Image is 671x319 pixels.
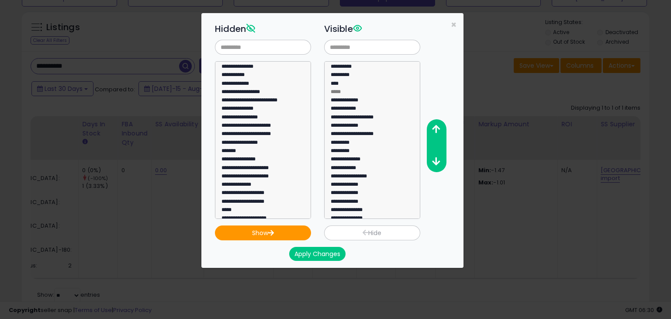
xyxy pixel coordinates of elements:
button: Hide [324,225,420,240]
button: Apply Changes [289,247,346,261]
span: × [451,18,457,31]
h3: Visible [324,22,420,35]
button: Show [215,225,311,240]
h3: Hidden [215,22,311,35]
